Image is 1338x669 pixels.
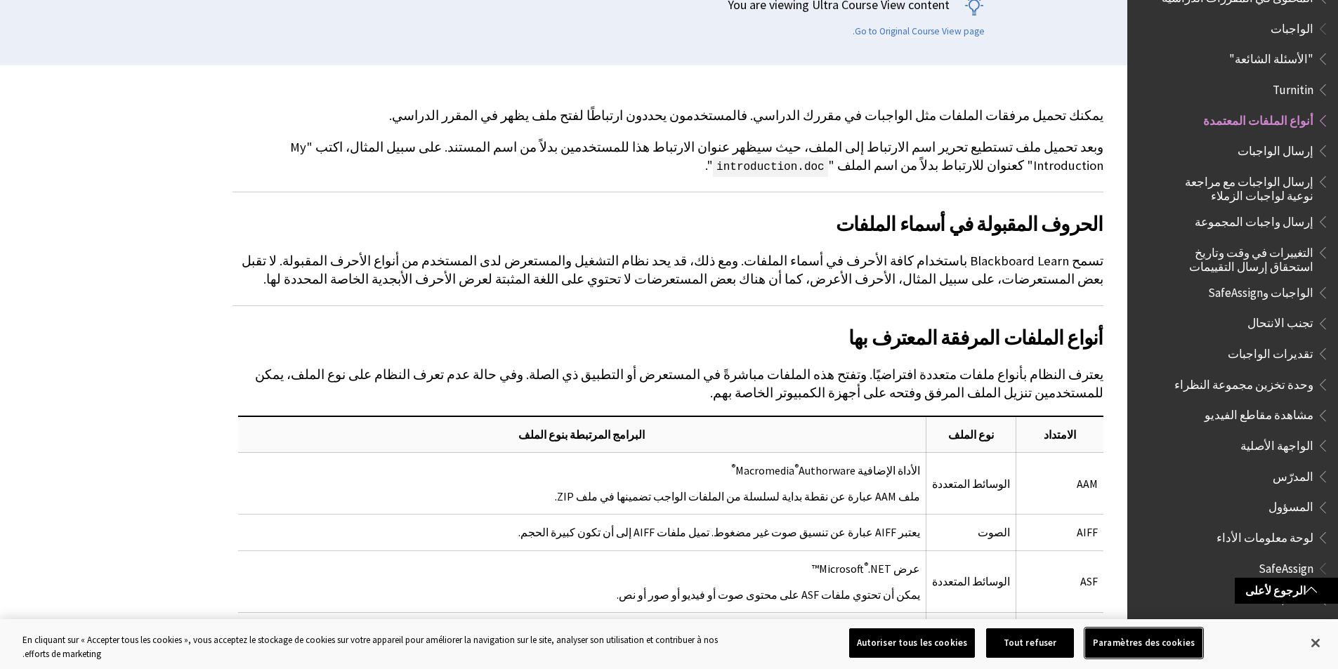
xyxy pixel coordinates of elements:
[1268,496,1313,515] span: المسؤول
[849,628,975,658] button: Autoriser tous les cookies
[1016,416,1103,453] th: الامتداد
[731,462,735,472] sup: ®
[1273,618,1313,637] span: المدرس
[713,157,827,177] span: introduction.doc
[926,550,1016,612] td: الوسائط المتعددة
[232,107,1103,125] p: يمكنك تحميل مرفقات الملفات مثل الواجبات في مقررك الدراسي. فالمستخدمون يحددون ارتباطًا لفتح ملف يظ...
[238,515,926,550] td: يعتبر AIFF عبارة عن تنسيق صوت غير مضغوط. تميل ملفات AIFF إلى أن تكون كبيرة الحجم.
[1016,515,1103,550] td: AIFF
[794,462,799,472] sup: ®
[1216,526,1313,545] span: لوحة معلومات الأداء
[232,192,1103,239] h2: الحروف المقبولة في أسماء الملفات
[853,25,985,38] a: Go to Original Course View page.
[238,453,926,515] td: الأداة الإضافية Macromedia Authorware ملف AAM عبارة عن نقطة بداية لسلسلة من الملفات الواجب تضمينه...
[1016,453,1103,515] td: AAM
[1165,170,1313,203] span: إرسال الواجبات مع مراجعة نوعية لواجبات الزملاء
[926,613,1016,649] td: الصوت
[232,366,1103,402] p: يعترف النظام بأنواع ملفات متعددة افتراضيًا. وتفتح هذه الملفات مباشرةً في المستعرض أو التطبيق ذي ا...
[1228,342,1313,361] span: تقديرات الواجبات
[1271,17,1313,36] span: الواجبات
[926,416,1016,453] th: نوع الملف
[926,515,1016,550] td: الصوت
[1016,550,1103,612] td: ASF
[1208,281,1313,300] span: الواجبات وSafeAssign
[1240,434,1313,453] span: الواجهة الأصلية
[232,252,1103,289] p: تسمح Blackboard Learn باستخدام كافة الأحرف في أسماء الملفات. ومع ذلك، قد يحد نظام التشغيل والمستع...
[1259,557,1313,576] span: SafeAssign
[1174,373,1313,392] span: وحدة تخزين مجموعة النظراء
[1300,628,1331,658] button: Fermer
[1238,139,1313,158] span: إرسال الواجبات
[1195,210,1313,229] span: إرسال واجبات المجموعة
[1235,578,1338,604] a: الرجوع لأعلى
[238,613,926,649] td: Real Audio Player™
[1229,47,1313,66] span: "الأسئلة الشائعة"
[1205,404,1313,423] span: مشاهدة مقاطع الفيديو
[1203,109,1313,128] span: أنواع الملفات المعتمدة
[1273,465,1313,484] span: المدرّس
[22,633,736,661] div: En cliquant sur « Accepter tous les cookies », vous acceptez le stockage de cookies sur votre app...
[232,305,1103,352] h2: أنواع الملفات المرفقة المعترف بها
[1273,78,1313,97] span: Turnitin
[1016,613,1103,649] td: الاتحاد الأفريقي
[238,550,926,612] td: عرض Microsoft .NET™ يمكن أن تحتوي ملفات ASF على محتوى صوت أو فيديو أو صور أو نص.
[238,416,926,453] th: البرامج المرتبطة بنوع الملف
[1247,312,1313,331] span: تجنب الانتحال
[232,138,1103,175] p: وبعد تحميل ملف تستطيع تحرير اسم الارتباط إلى الملف، حيث سيظهر عنوان الارتباط هذا للمستخدمين بدلاً...
[1278,588,1313,607] span: الطالب
[1085,628,1202,658] button: Paramètres des cookies
[986,628,1074,658] button: Tout refuser
[864,560,868,571] sup: ®
[926,453,1016,515] td: الوسائط المتعددة
[1165,241,1313,274] span: التغييرات في وقت وتاريخ استحقاق إرسال التقييمات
